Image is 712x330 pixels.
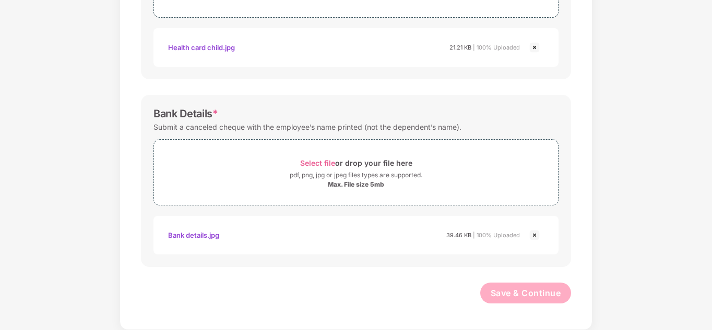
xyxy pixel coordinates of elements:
div: Submit a canceled cheque with the employee’s name printed (not the dependent’s name). [153,120,461,134]
div: Health card child.jpg [168,39,235,56]
div: or drop your file here [300,156,412,170]
span: 39.46 KB [446,231,471,239]
span: | 100% Uploaded [473,44,520,51]
div: pdf, png, jpg or jpeg files types are supported. [290,170,422,180]
img: svg+xml;base64,PHN2ZyBpZD0iQ3Jvc3MtMjR4MjQiIHhtbG5zPSJodHRwOi8vd3d3LnczLm9yZy8yMDAwL3N2ZyIgd2lkdG... [528,41,541,54]
span: Select fileor drop your file herepdf, png, jpg or jpeg files types are supported.Max. File size 5mb [154,148,558,197]
button: Save & Continue [480,283,572,303]
span: 21.21 KB [449,44,471,51]
div: Bank Details [153,107,218,120]
div: Max. File size 5mb [328,180,384,189]
div: Bank details.jpg [168,226,219,244]
span: | 100% Uploaded [473,231,520,239]
span: Select file [300,158,335,167]
img: svg+xml;base64,PHN2ZyBpZD0iQ3Jvc3MtMjR4MjQiIHhtbG5zPSJodHRwOi8vd3d3LnczLm9yZy8yMDAwL3N2ZyIgd2lkdG... [528,229,541,241]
